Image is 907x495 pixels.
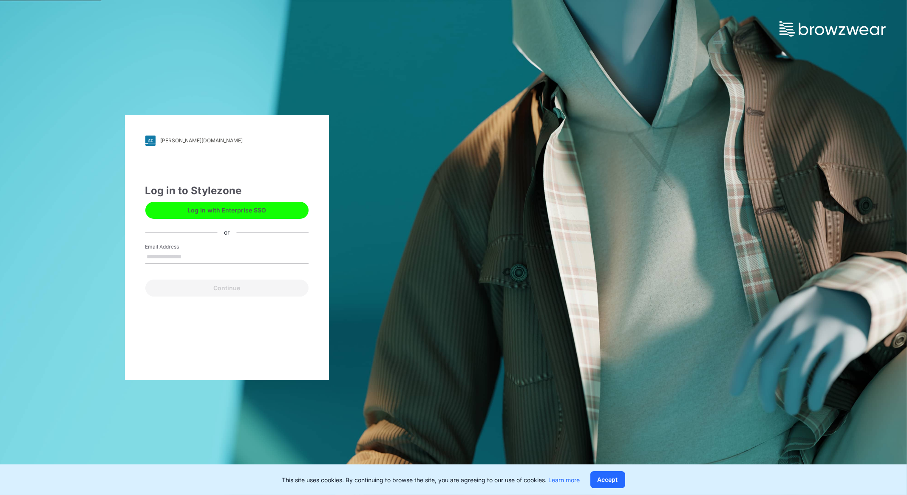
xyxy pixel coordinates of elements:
div: or [217,228,236,237]
div: [PERSON_NAME][DOMAIN_NAME] [161,137,243,144]
label: Email Address [145,243,205,251]
button: Log in with Enterprise SSO [145,202,309,219]
a: Learn more [549,476,580,484]
img: browzwear-logo.73288ffb.svg [779,21,886,37]
img: svg+xml;base64,PHN2ZyB3aWR0aD0iMjgiIGhlaWdodD0iMjgiIHZpZXdCb3g9IjAgMCAyOCAyOCIgZmlsbD0ibm9uZSIgeG... [145,136,156,146]
p: This site uses cookies. By continuing to browse the site, you are agreeing to our use of cookies. [282,475,580,484]
div: Log in to Stylezone [145,183,309,198]
button: Accept [590,471,625,488]
a: [PERSON_NAME][DOMAIN_NAME] [145,136,309,146]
